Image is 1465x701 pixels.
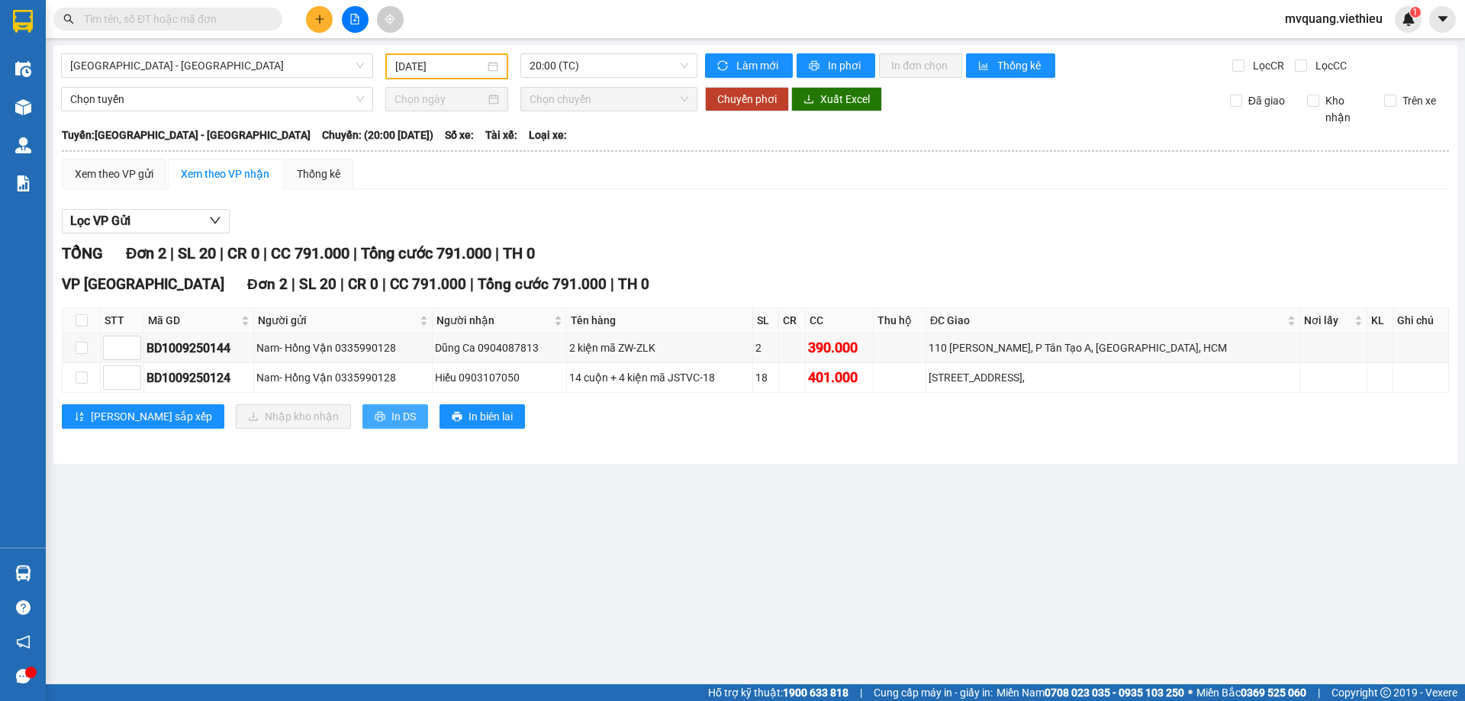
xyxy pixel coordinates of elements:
input: Chọn ngày [394,91,485,108]
span: down [209,214,221,227]
span: plus [314,14,325,24]
b: Tuyến: [GEOGRAPHIC_DATA] - [GEOGRAPHIC_DATA] [62,129,311,141]
span: copyright [1380,687,1391,698]
span: In phơi [828,57,863,74]
span: search [63,14,74,24]
div: 110 [PERSON_NAME], P Tân Tạo A, [GEOGRAPHIC_DATA], HCM [929,339,1297,356]
span: ⚪️ [1188,690,1193,696]
span: notification [16,635,31,649]
div: 390.000 [808,337,871,359]
div: [STREET_ADDRESS], [929,369,1297,386]
button: Lọc VP Gửi [62,209,230,233]
img: warehouse-icon [15,61,31,77]
th: CC [806,308,874,333]
span: Lọc VP Gửi [70,211,130,230]
span: Loại xe: [529,127,567,143]
span: CR 0 [348,275,378,293]
button: sort-ascending[PERSON_NAME] sắp xếp [62,404,224,429]
img: solution-icon [15,175,31,191]
button: In đơn chọn [879,53,962,78]
th: SL [753,308,778,333]
span: Số xe: [445,127,474,143]
span: | [382,275,386,293]
th: Thu hộ [874,308,926,333]
th: STT [101,308,144,333]
span: Nơi lấy [1304,312,1351,329]
span: TỔNG [62,244,103,262]
button: syncLàm mới [705,53,793,78]
span: Tổng cước 791.000 [361,244,491,262]
div: Thống kê [297,166,340,182]
span: mvquang.viethieu [1273,9,1395,28]
span: Hà Nội - Sài Gòn [70,54,364,77]
div: Nam- Hồng Vận 0335990128 [256,339,430,356]
span: Mã GD [148,312,238,329]
button: printerIn biên lai [439,404,525,429]
span: CR 0 [227,244,259,262]
span: sync [717,60,730,72]
span: printer [452,411,462,423]
span: | [291,275,295,293]
span: Đơn 2 [126,244,166,262]
div: 14 cuộn + 4 kiện mã JSTVC-18 [569,369,750,386]
button: printerIn DS [362,404,428,429]
strong: 0708 023 035 - 0935 103 250 [1045,687,1184,699]
td: BD1009250144 [144,333,254,363]
div: BD1009250124 [146,368,251,387]
span: Chuyến: (20:00 [DATE]) [322,127,433,143]
div: Xem theo VP nhận [181,166,269,182]
th: Ghi chú [1393,308,1449,333]
div: 401.000 [808,367,871,388]
th: KL [1367,308,1393,333]
span: SL 20 [299,275,336,293]
span: | [170,244,174,262]
span: 20:00 (TC) [530,54,688,77]
span: | [220,244,224,262]
div: Hiếu 0903107050 [435,369,564,386]
span: | [860,684,862,701]
span: [PERSON_NAME] sắp xếp [91,408,212,425]
span: Kho nhận [1319,92,1373,126]
div: 2 [755,339,775,356]
img: warehouse-icon [15,565,31,581]
span: message [16,669,31,683]
span: Hỗ trợ kỹ thuật: [708,684,848,701]
sup: 1 [1410,7,1421,18]
span: Miền Nam [997,684,1184,701]
span: | [495,244,499,262]
span: TH 0 [503,244,535,262]
span: Xuất Excel [820,91,870,108]
div: 18 [755,369,775,386]
img: icon-new-feature [1402,12,1415,26]
button: downloadXuất Excel [791,87,882,111]
img: warehouse-icon [15,137,31,153]
span: question-circle [16,600,31,615]
span: ĐC Giao [930,312,1284,329]
span: bar-chart [978,60,991,72]
span: Tổng cước 791.000 [478,275,607,293]
button: bar-chartThống kê [966,53,1055,78]
span: 1 [1412,7,1418,18]
span: TH 0 [618,275,649,293]
div: Dũng Ca 0904087813 [435,339,564,356]
span: Lọc CC [1309,57,1349,74]
img: warehouse-icon [15,99,31,115]
th: CR [779,308,807,333]
input: 13/09/2025 [395,58,485,75]
button: caret-down [1429,6,1456,33]
span: Đơn 2 [247,275,288,293]
span: | [340,275,344,293]
span: Thống kê [997,57,1043,74]
img: logo-vxr [13,10,33,33]
div: BD1009250144 [146,339,251,358]
span: | [353,244,357,262]
span: Tài xế: [485,127,517,143]
button: plus [306,6,333,33]
span: printer [809,60,822,72]
span: caret-down [1436,12,1450,26]
span: CC 791.000 [390,275,466,293]
div: Nam- Hồng Vận 0335990128 [256,369,430,386]
td: BD1009250124 [144,363,254,393]
button: file-add [342,6,369,33]
span: Đã giao [1242,92,1291,109]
